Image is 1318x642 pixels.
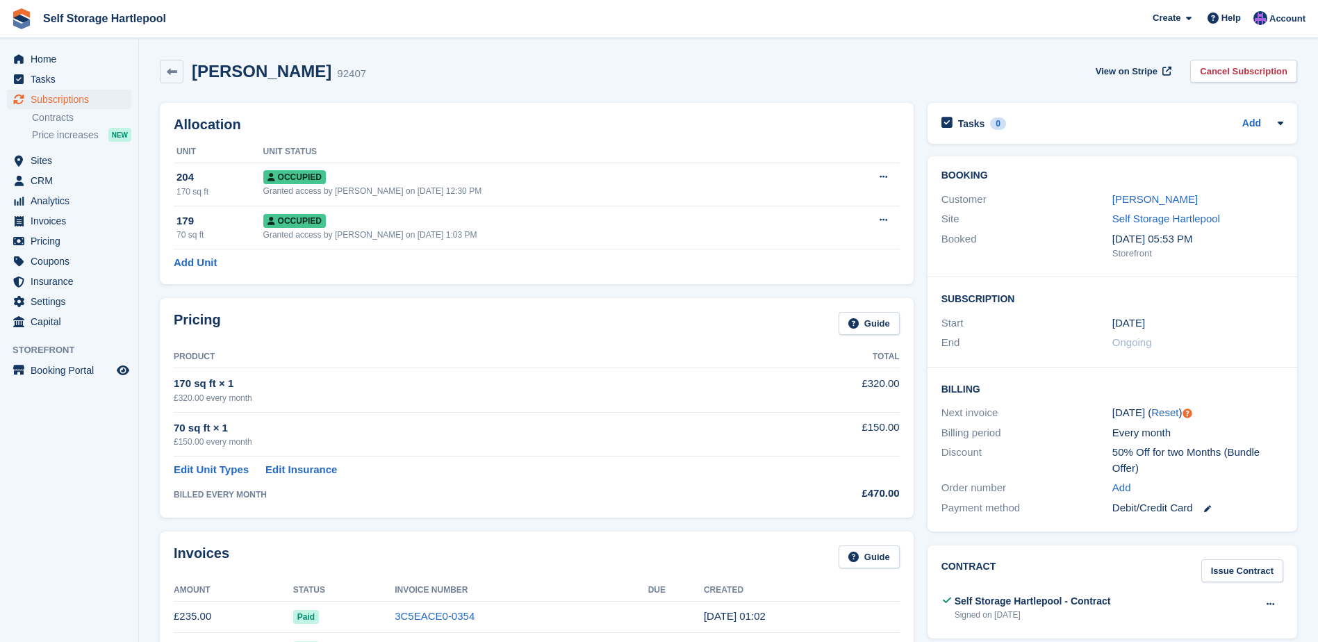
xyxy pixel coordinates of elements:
span: Pricing [31,231,114,251]
div: [DATE] ( ) [1112,405,1283,421]
div: Every month [1112,425,1283,441]
div: Tooltip anchor [1181,407,1194,420]
h2: Booking [941,170,1283,181]
div: Booked [941,231,1112,261]
span: Create [1153,11,1180,25]
div: [DATE] 05:53 PM [1112,231,1283,247]
a: menu [7,211,131,231]
a: menu [7,292,131,311]
a: Reset [1151,406,1178,418]
span: Ongoing [1112,336,1152,348]
a: menu [7,361,131,380]
div: £150.00 every month [174,436,764,448]
h2: Invoices [174,545,229,568]
a: menu [7,49,131,69]
div: Granted access by [PERSON_NAME] on [DATE] 12:30 PM [263,185,825,197]
a: [PERSON_NAME] [1112,193,1198,205]
a: menu [7,69,131,89]
a: menu [7,272,131,291]
time: 2025-07-25 00:02:33 UTC [704,610,766,622]
a: menu [7,90,131,109]
span: Paid [293,610,319,624]
div: Payment method [941,500,1112,516]
h2: Subscription [941,291,1283,305]
div: 170 sq ft × 1 [174,376,764,392]
div: Storefront [1112,247,1283,261]
div: End [941,335,1112,351]
a: View on Stripe [1090,60,1174,83]
th: Invoice Number [395,579,648,602]
span: Account [1269,12,1305,26]
th: Created [704,579,900,602]
span: Tasks [31,69,114,89]
div: Customer [941,192,1112,208]
a: Edit Insurance [265,462,337,478]
span: Invoices [31,211,114,231]
a: Guide [839,312,900,335]
a: menu [7,252,131,271]
span: Home [31,49,114,69]
a: Issue Contract [1201,559,1283,582]
a: Cancel Subscription [1190,60,1297,83]
th: Status [293,579,395,602]
div: Discount [941,445,1112,476]
a: Self Storage Hartlepool [1112,213,1220,224]
div: Debit/Credit Card [1112,500,1283,516]
div: 0 [990,117,1006,130]
a: menu [7,171,131,190]
span: Occupied [263,170,326,184]
td: £150.00 [764,412,900,456]
div: Site [941,211,1112,227]
span: Help [1221,11,1241,25]
div: 170 sq ft [176,186,263,198]
th: Product [174,346,764,368]
div: Billing period [941,425,1112,441]
th: Unit Status [263,141,825,163]
div: Next invoice [941,405,1112,421]
span: Sites [31,151,114,170]
div: 70 sq ft × 1 [174,420,764,436]
a: Preview store [115,362,131,379]
img: Sean Wood [1253,11,1267,25]
div: 92407 [337,66,366,82]
div: Granted access by [PERSON_NAME] on [DATE] 1:03 PM [263,229,825,241]
span: Insurance [31,272,114,291]
div: £320.00 every month [174,392,764,404]
img: stora-icon-8386f47178a22dfd0bd8f6a31ec36ba5ce8667c1dd55bd0f319d3a0aa187defe.svg [11,8,32,29]
div: Signed on [DATE] [955,609,1111,621]
h2: Billing [941,381,1283,395]
a: menu [7,191,131,211]
h2: Allocation [174,117,900,133]
a: menu [7,151,131,170]
h2: Tasks [958,117,985,130]
td: £235.00 [174,601,293,632]
div: 70 sq ft [176,229,263,241]
span: Analytics [31,191,114,211]
a: Contracts [32,111,131,124]
div: 50% Off for two Months (Bundle Offer) [1112,445,1283,476]
a: Self Storage Hartlepool [38,7,172,30]
a: Add [1242,116,1261,132]
div: BILLED EVERY MONTH [174,488,764,501]
span: Subscriptions [31,90,114,109]
span: Booking Portal [31,361,114,380]
span: Settings [31,292,114,311]
th: Due [648,579,704,602]
h2: [PERSON_NAME] [192,62,331,81]
div: £470.00 [764,486,900,502]
span: View on Stripe [1096,65,1158,79]
span: Capital [31,312,114,331]
span: CRM [31,171,114,190]
div: Self Storage Hartlepool - Contract [955,594,1111,609]
a: 3C5EACE0-0354 [395,610,475,622]
a: Price increases NEW [32,127,131,142]
div: NEW [108,128,131,142]
div: Start [941,315,1112,331]
div: 179 [176,213,263,229]
span: Price increases [32,129,99,142]
th: Unit [174,141,263,163]
td: £320.00 [764,368,900,412]
span: Storefront [13,343,138,357]
a: Edit Unit Types [174,462,249,478]
a: menu [7,312,131,331]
